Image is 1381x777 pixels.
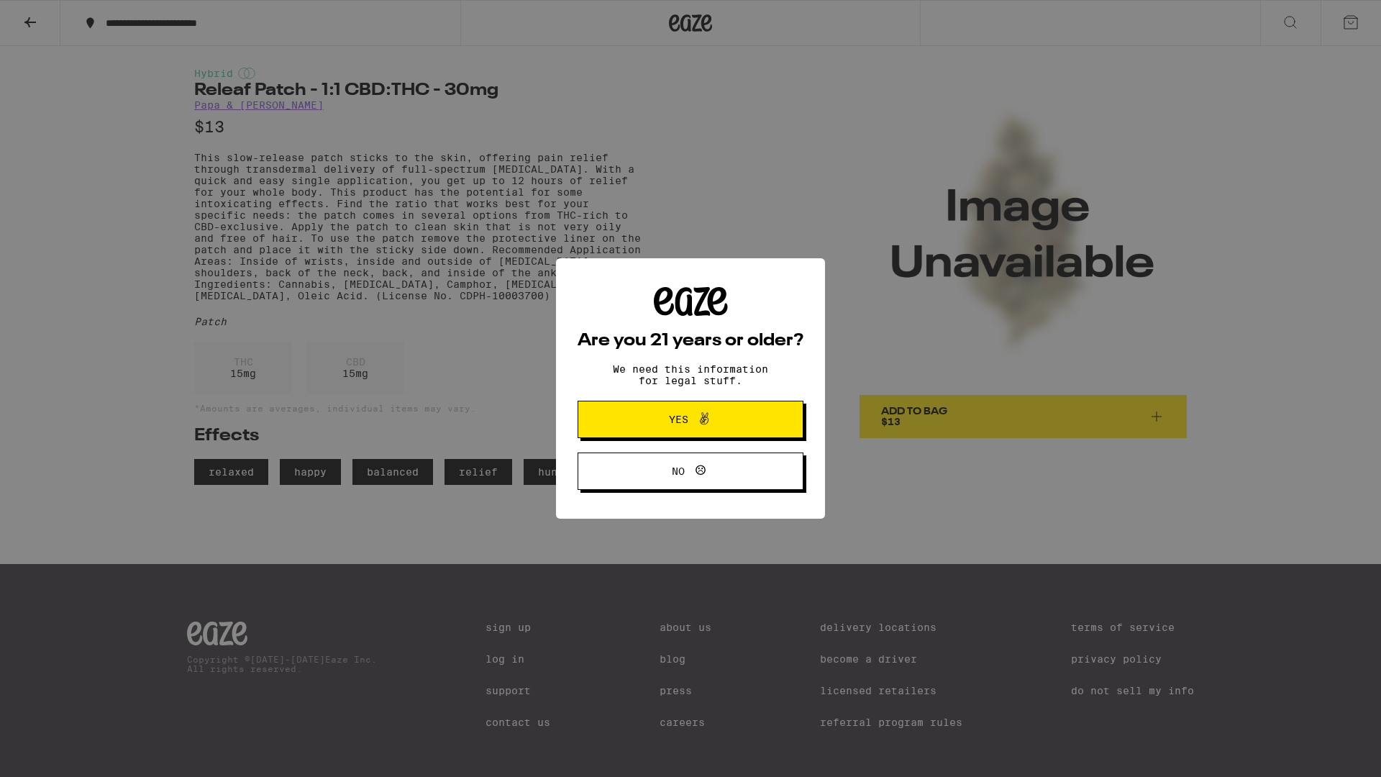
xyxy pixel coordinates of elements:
span: Yes [669,414,688,424]
button: Yes [578,401,803,438]
h2: Are you 21 years or older? [578,332,803,350]
span: No [672,466,685,476]
button: No [578,453,803,490]
p: We need this information for legal stuff. [601,363,780,386]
